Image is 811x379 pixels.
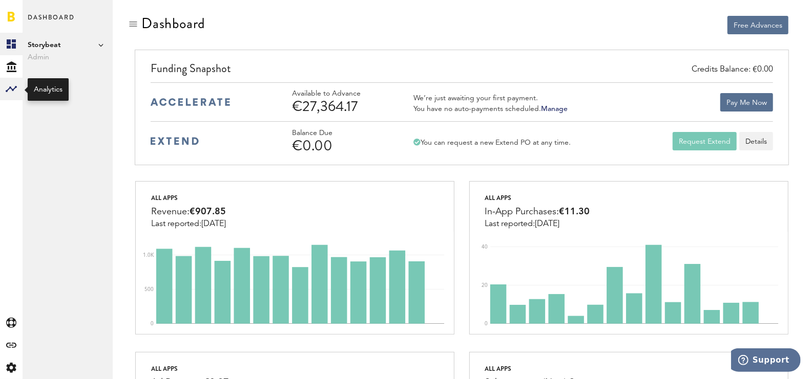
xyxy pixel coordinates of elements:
[151,321,154,326] text: 0
[482,244,488,250] text: 40
[151,192,226,204] div: All apps
[293,90,390,98] div: Available to Advance
[739,132,773,150] a: Details
[34,84,63,95] div: Analytics
[143,253,154,258] text: 1.0K
[28,51,108,63] span: Admin
[727,16,788,34] button: Free Advances
[485,321,488,326] text: 0
[535,220,560,228] span: [DATE]
[482,283,488,288] text: 20
[673,132,737,150] button: Request Extend
[541,105,568,113] a: Manage
[293,129,390,138] div: Balance Due
[485,192,590,204] div: All apps
[485,219,590,229] div: Last reported:
[28,39,108,51] span: Storybeat
[485,204,590,219] div: In-App Purchases:
[151,363,229,375] div: All apps
[485,363,575,375] div: All apps
[144,287,154,292] text: 500
[201,220,226,228] span: [DATE]
[190,207,226,216] span: €907.85
[151,219,226,229] div: Last reported:
[692,64,773,76] div: Credits Balance: €0.00
[151,60,773,82] div: Funding Snapshot
[151,204,226,219] div: Revenue:
[559,207,590,216] span: €11.30
[28,11,75,33] span: Dashboard
[720,93,773,112] button: Pay Me Now
[731,348,801,374] iframe: Opens a widget where you can find more information
[151,137,199,145] img: extend-medium-blue-logo.svg
[293,98,390,115] div: €27,364.17
[413,94,568,103] div: We’re just awaiting your first payment.
[413,138,571,147] div: You can request a new Extend PO at any time.
[413,104,568,114] div: You have no auto-payments scheduled.
[293,138,390,154] div: €0.00
[141,15,205,32] div: Dashboard
[151,98,230,106] img: accelerate-medium-blue-logo.svg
